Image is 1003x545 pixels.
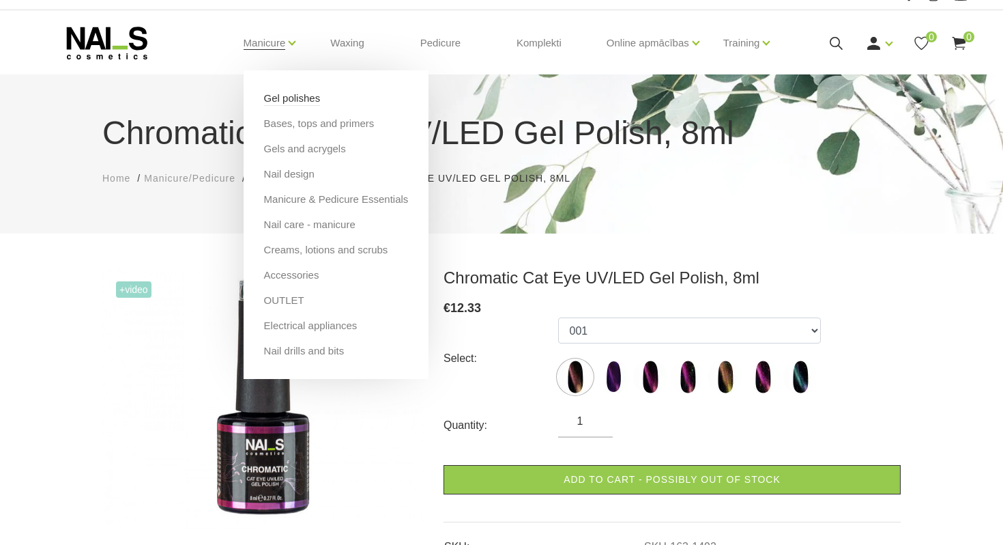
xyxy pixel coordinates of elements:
a: Pedicure [409,10,471,76]
label: Nav atlikumā [708,360,742,394]
a: Bases, tops and primers [264,116,375,131]
img: ... [633,360,667,394]
img: ... [596,360,630,394]
a: Manicure & Pedicure Essentials [264,192,409,207]
span: € [444,301,450,315]
label: Nav atlikumā [671,360,705,394]
span: Home [102,173,130,184]
a: Electrical appliances [264,318,358,333]
div: Select: [444,348,558,369]
span: Manicure/Pedicure [144,173,235,184]
a: Manicure/Pedicure [144,171,235,186]
a: Add to cart [444,465,901,494]
div: Quantity: [444,415,558,436]
a: Online apmācības [607,16,689,70]
a: Nail drills and bits [264,344,345,359]
a: Training [723,16,760,70]
h3: Chromatic Cat Eye UV/LED Gel Polish, 8ml [444,268,901,288]
a: Gel polishes [264,91,321,106]
a: Nail care - manicure [264,217,355,232]
span: +Video [116,281,151,298]
a: Waxing [319,10,375,76]
a: OUTLET [264,293,304,308]
label: Nav atlikumā [558,360,592,394]
h1: Chromatic Cat Eye UV/LED Gel Polish, 8ml [102,109,901,158]
a: Gels and acrygels [264,141,346,156]
a: 0 [950,35,968,52]
li: Chromatic Cat Eye UV/LED Gel Polish, 8ml [323,171,584,186]
img: ... [708,360,742,394]
img: ... [746,360,780,394]
img: ... [558,360,592,394]
img: ... [783,360,817,394]
a: Manicure [244,16,286,70]
span: 12.33 [450,301,481,315]
img: ... [671,360,705,394]
label: Nav atlikumā [596,360,630,394]
span: 0 [926,31,937,42]
a: 0 [913,35,930,52]
a: Home [102,171,130,186]
a: Nail design [264,167,315,182]
a: Creams, lotions and scrubs [264,242,388,257]
span: 0 [963,31,974,42]
img: ... [102,268,423,529]
a: Accessories [264,268,319,283]
a: Komplekti [506,10,572,76]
